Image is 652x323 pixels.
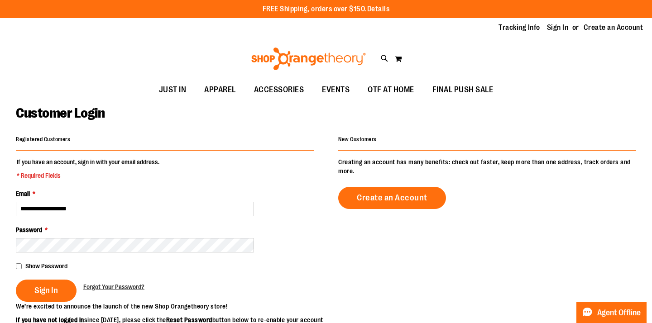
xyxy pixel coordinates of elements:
a: Sign In [547,23,569,33]
span: ACCESSORIES [254,80,304,100]
span: Password [16,226,42,233]
button: Sign In [16,280,77,302]
strong: New Customers [338,136,377,142]
span: JUST IN [159,80,187,100]
a: Tracking Info [499,23,540,33]
button: Agent Offline [576,302,647,323]
span: APPAREL [204,80,236,100]
p: We’re excited to announce the launch of the new Shop Orangetheory store! [16,302,326,311]
span: EVENTS [322,80,350,100]
p: FREE Shipping, orders over $150. [263,4,390,14]
span: Agent Offline [597,309,641,317]
a: Details [367,5,390,13]
span: * Required Fields [17,171,159,180]
strong: Registered Customers [16,136,70,142]
legend: If you have an account, sign in with your email address. [16,157,160,180]
span: Sign In [34,285,58,295]
a: Create an Account [338,187,446,209]
span: OTF AT HOME [368,80,414,100]
span: Customer Login [16,105,105,121]
p: Creating an account has many benefits: check out faster, keep more than one address, track orders... [338,157,636,176]
span: Create an Account [357,193,427,203]
a: Create an Account [584,23,643,33]
img: Shop Orangetheory [250,47,367,70]
a: Forgot Your Password? [83,282,144,291]
span: Email [16,190,30,197]
span: FINAL PUSH SALE [432,80,494,100]
span: Forgot Your Password? [83,283,144,290]
span: Show Password [25,262,67,270]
